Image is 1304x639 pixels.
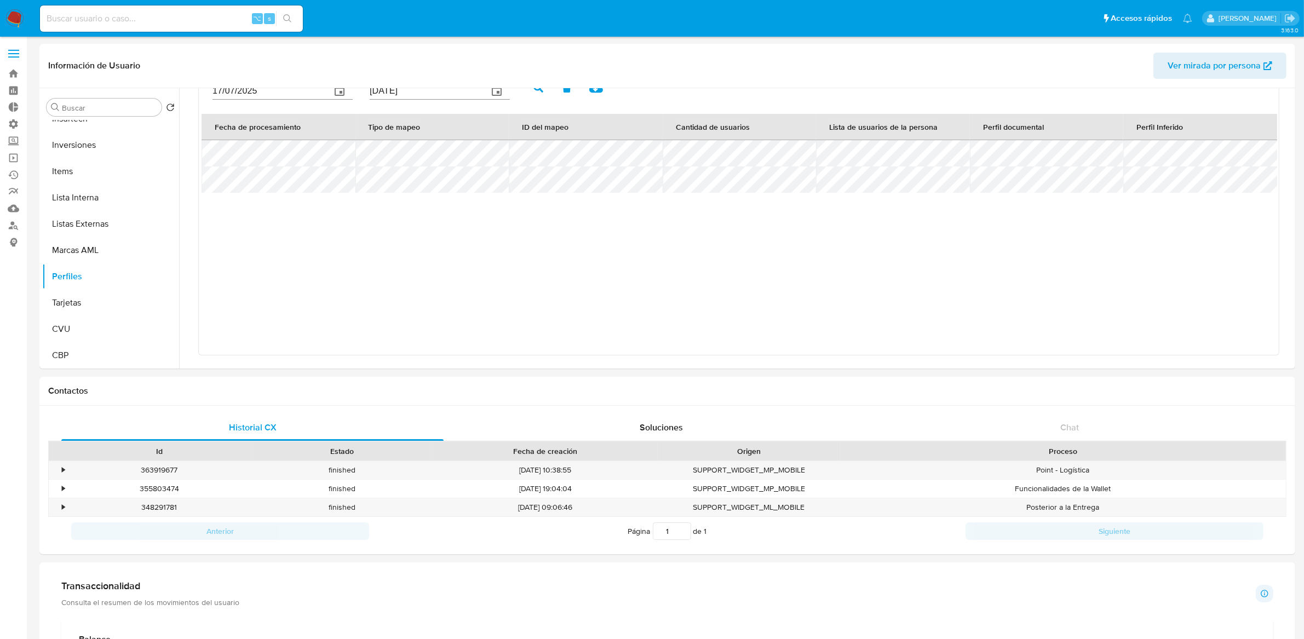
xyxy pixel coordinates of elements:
[62,103,157,113] input: Buscar
[62,483,65,494] div: •
[42,237,179,263] button: Marcas AML
[42,342,179,369] button: CBP
[433,461,658,479] div: [DATE] 10:38:55
[48,60,140,71] h1: Información de Usuario
[42,263,179,290] button: Perfiles
[68,498,250,516] div: 348291781
[1183,14,1192,23] a: Notificaciones
[62,465,65,475] div: •
[1111,13,1172,24] span: Accesos rápidos
[76,446,243,457] div: Id
[658,498,840,516] div: SUPPORT_WIDGET_ML_MOBILE
[522,122,568,132] div: ID del mapeo
[658,480,840,498] div: SUPPORT_WIDGET_MP_MOBILE
[441,446,650,457] div: Fecha de creación
[665,446,832,457] div: Origen
[433,498,658,516] div: [DATE] 09:06:46
[983,122,1044,132] div: Perfil documental
[68,480,250,498] div: 355803474
[42,158,179,185] button: Items
[840,498,1286,516] div: Posterior a la Entrega
[676,122,750,132] div: Cantidad de usuarios
[1060,421,1079,434] span: Chat
[1136,122,1183,132] div: Perfil Inferido
[253,13,261,24] span: ⌥
[369,122,421,132] div: Tipo de mapeo
[1153,53,1286,79] button: Ver mirada por persona
[840,480,1286,498] div: Funcionalidades de la Wallet
[42,132,179,158] button: Inversiones
[250,480,433,498] div: finished
[1284,13,1296,24] a: Salir
[268,13,271,24] span: s
[51,103,60,112] button: Buscar
[68,461,250,479] div: 363919677
[1219,13,1280,24] p: jessica.fukman@mercadolibre.com
[250,498,433,516] div: finished
[40,11,303,26] input: Buscar usuario o caso...
[229,421,277,434] span: Historial CX
[848,446,1278,457] div: Proceso
[276,11,298,26] button: search-icon
[166,103,175,115] button: Volver al orden por defecto
[258,446,425,457] div: Estado
[840,461,1286,479] div: Point - Logística
[829,122,938,132] div: Lista de usuarios de la persona
[658,461,840,479] div: SUPPORT_WIDGET_MP_MOBILE
[966,522,1263,540] button: Siguiente
[42,290,179,316] button: Tarjetas
[640,421,683,434] span: Soluciones
[48,385,1286,396] h1: Contactos
[71,522,369,540] button: Anterior
[215,122,301,132] div: Fecha de procesamiento
[433,480,658,498] div: [DATE] 19:04:04
[62,502,65,513] div: •
[250,461,433,479] div: finished
[628,522,707,540] span: Página de
[42,185,179,211] button: Lista Interna
[1168,53,1261,79] span: Ver mirada por persona
[704,526,707,537] span: 1
[42,316,179,342] button: CVU
[42,211,179,237] button: Listas Externas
